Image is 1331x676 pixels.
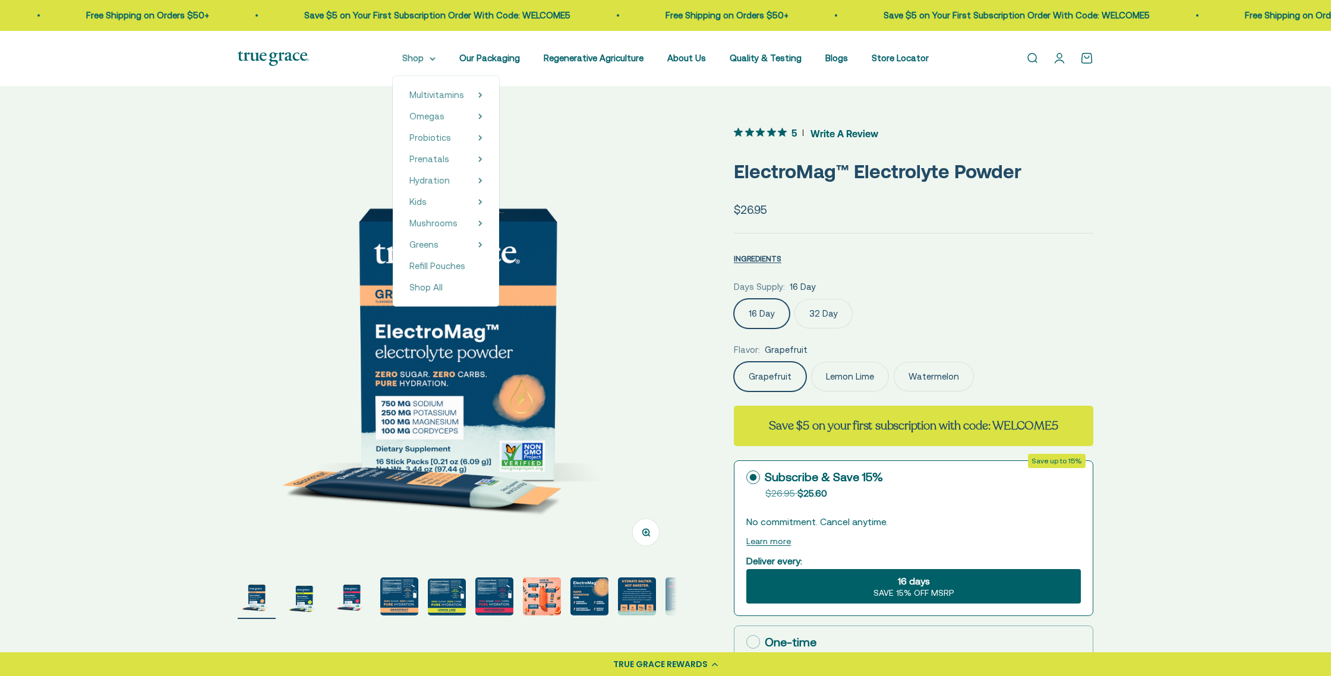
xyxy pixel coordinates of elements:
[238,577,276,615] img: ElectroMag™
[475,577,513,619] button: Go to item 6
[409,173,450,188] a: Hydration
[428,579,466,619] button: Go to item 5
[667,53,706,63] a: About Us
[734,124,878,142] button: 5 out 5 stars rating in total 13 reviews. Jump to reviews.
[238,577,276,619] button: Go to item 1
[409,154,449,164] span: Prenatals
[409,109,482,124] summary: Omegas
[475,577,513,615] img: ElectroMag™
[409,109,444,124] a: Omegas
[791,126,797,138] span: 5
[402,51,436,65] summary: Shop
[544,53,644,63] a: Regenerative Agriculture
[734,280,785,294] legend: Days Supply:
[734,343,760,357] legend: Flavor:
[409,280,482,295] a: Shop All
[409,238,439,252] a: Greens
[734,254,781,263] span: INGREDIENTS
[409,259,482,273] a: Refill Pouches
[409,218,458,228] span: Mushrooms
[734,156,1093,187] p: ElectroMag™ Electrolyte Powder
[825,53,848,63] a: Blogs
[730,53,802,63] a: Quality & Testing
[790,280,816,294] span: 16 Day
[409,131,482,145] summary: Probiotics
[380,577,418,615] img: 750 mg sodium for fluid balance and cellular communication.* 250 mg potassium supports blood pres...
[884,8,1150,23] p: Save $5 on Your First Subscription Order With Code: WELCOME5
[666,10,788,20] a: Free Shipping on Orders $50+
[409,197,427,207] span: Kids
[666,577,704,619] button: Go to item 10
[570,577,608,619] button: Go to item 8
[459,53,520,63] a: Our Packaging
[523,577,561,615] img: Magnesium for heart health and stress support* Chloride to support pH balance and oxygen flow* So...
[570,577,608,615] img: Rapid Hydration For: - Exercise endurance* - Stress support* - Electrolyte replenishment* - Muscl...
[409,111,444,121] span: Omegas
[409,282,443,292] span: Shop All
[409,88,464,102] a: Multivitamins
[618,577,656,619] button: Go to item 9
[872,53,929,63] a: Store Locator
[409,195,482,209] summary: Kids
[409,195,427,209] a: Kids
[765,343,808,357] span: Grapefruit
[409,132,451,143] span: Probiotics
[380,577,418,619] button: Go to item 4
[86,10,209,20] a: Free Shipping on Orders $50+
[238,124,677,563] img: ElectroMag™
[409,216,482,230] summary: Mushrooms
[285,577,323,615] img: ElectroMag™
[810,124,878,142] span: Write A Review
[734,201,767,219] sale-price: $26.95
[409,238,482,252] summary: Greens
[613,658,708,671] div: TRUE GRACE REWARDS
[618,577,656,615] img: Everyone needs true hydration. From your extreme athletes to you weekend warriors, ElectroMag giv...
[409,88,482,102] summary: Multivitamins
[285,577,323,619] button: Go to item 2
[409,261,465,271] span: Refill Pouches
[523,577,561,619] button: Go to item 7
[409,152,482,166] summary: Prenatals
[333,577,371,615] img: ElectroMag™
[409,152,449,166] a: Prenatals
[333,577,371,619] button: Go to item 3
[409,216,458,230] a: Mushrooms
[666,577,704,615] img: ElectroMag™
[428,579,466,615] img: ElectroMag™
[304,8,570,23] p: Save $5 on Your First Subscription Order With Code: WELCOME5
[409,90,464,100] span: Multivitamins
[409,239,439,249] span: Greens
[409,175,450,185] span: Hydration
[409,131,451,145] a: Probiotics
[734,251,781,266] button: INGREDIENTS
[769,418,1058,434] strong: Save $5 on your first subscription with code: WELCOME5
[409,173,482,188] summary: Hydration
